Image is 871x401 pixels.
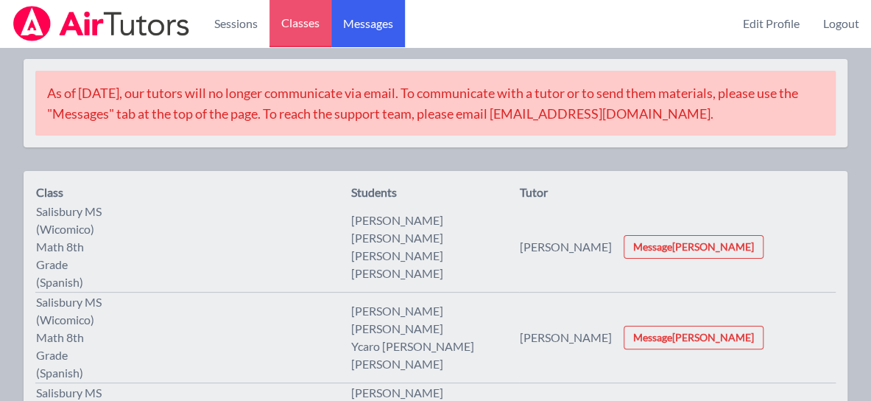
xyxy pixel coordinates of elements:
span: Messages [343,15,393,32]
button: Message[PERSON_NAME] [624,326,764,349]
div: As of [DATE], our tutors will no longer communicate via email. To communicate with a tutor or to ... [35,71,836,136]
li: Ycaro [PERSON_NAME] [351,338,474,355]
img: Airtutors Logo [12,6,191,41]
li: [PERSON_NAME] [351,229,443,247]
li: [PERSON_NAME] [351,265,443,282]
li: [PERSON_NAME] [351,320,474,338]
li: [PERSON_NAME] [351,247,443,265]
div: [PERSON_NAME] [520,329,612,346]
th: Class [35,183,350,202]
li: [PERSON_NAME] [351,212,443,229]
li: [PERSON_NAME] [351,302,474,320]
div: [PERSON_NAME] [520,238,612,256]
li: [PERSON_NAME] [351,355,474,373]
button: Message[PERSON_NAME] [624,235,764,259]
div: Salisbury MS (Wicomico) Math 8th Grade (Spanish) [36,293,115,382]
th: Tutor [519,183,836,202]
div: Salisbury MS (Wicomico) Math 8th Grade (Spanish) [36,203,115,291]
th: Students [350,183,519,202]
